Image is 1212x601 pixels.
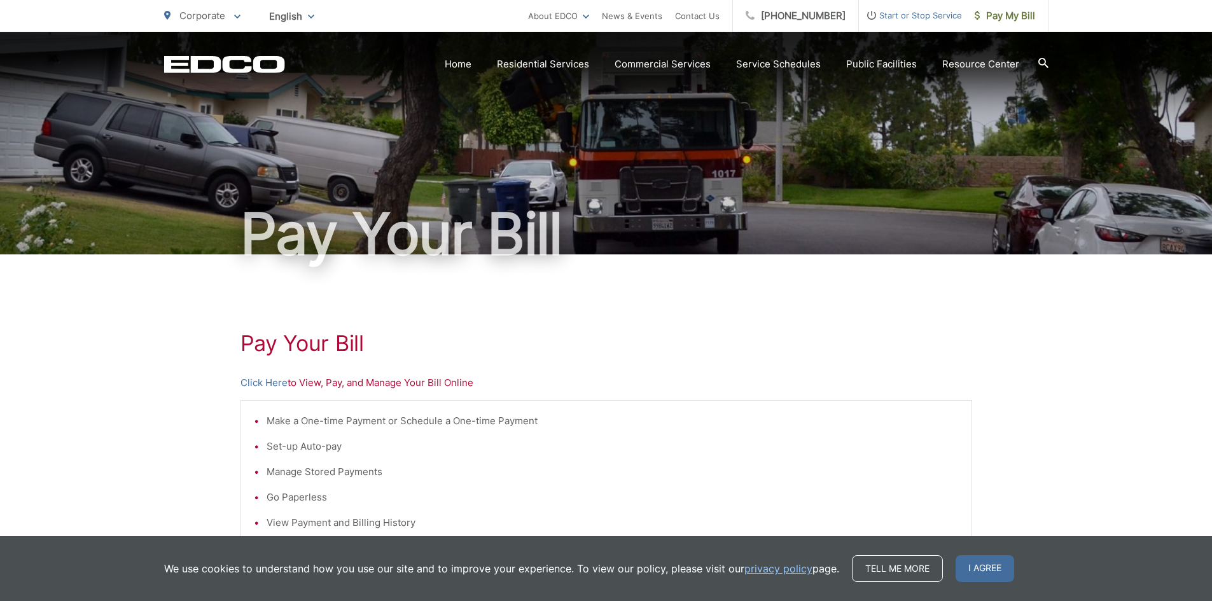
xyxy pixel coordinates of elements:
[240,331,972,356] h1: Pay Your Bill
[179,10,225,22] span: Corporate
[975,8,1035,24] span: Pay My Bill
[675,8,720,24] a: Contact Us
[267,439,959,454] li: Set-up Auto-pay
[956,555,1014,582] span: I agree
[744,561,812,576] a: privacy policy
[260,5,324,27] span: English
[942,57,1019,72] a: Resource Center
[497,57,589,72] a: Residential Services
[240,375,288,390] a: Click Here
[615,57,711,72] a: Commercial Services
[602,8,662,24] a: News & Events
[736,57,821,72] a: Service Schedules
[240,375,972,390] p: to View, Pay, and Manage Your Bill Online
[846,57,917,72] a: Public Facilities
[267,490,959,505] li: Go Paperless
[164,561,839,576] p: We use cookies to understand how you use our site and to improve your experience. To view our pol...
[164,202,1048,266] h1: Pay Your Bill
[267,515,959,530] li: View Payment and Billing History
[267,464,959,480] li: Manage Stored Payments
[528,8,589,24] a: About EDCO
[267,413,959,429] li: Make a One-time Payment or Schedule a One-time Payment
[445,57,471,72] a: Home
[852,555,943,582] a: Tell me more
[164,55,285,73] a: EDCD logo. Return to the homepage.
